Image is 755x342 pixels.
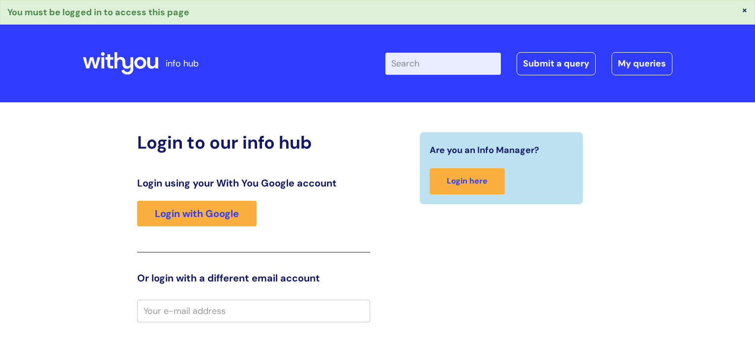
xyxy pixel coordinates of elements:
a: My queries [611,52,672,75]
a: Submit a query [517,52,596,75]
a: Login here [430,168,505,194]
h2: Login to our info hub [137,132,370,153]
span: Are you an Info Manager? [430,142,539,158]
p: info hub [166,56,199,71]
input: Your e-mail address [137,300,370,322]
input: Search [385,53,501,74]
h3: Login using your With You Google account [137,177,370,189]
h3: Or login with a different email account [137,272,370,284]
a: Login with Google [137,201,257,226]
button: × [742,5,748,14]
